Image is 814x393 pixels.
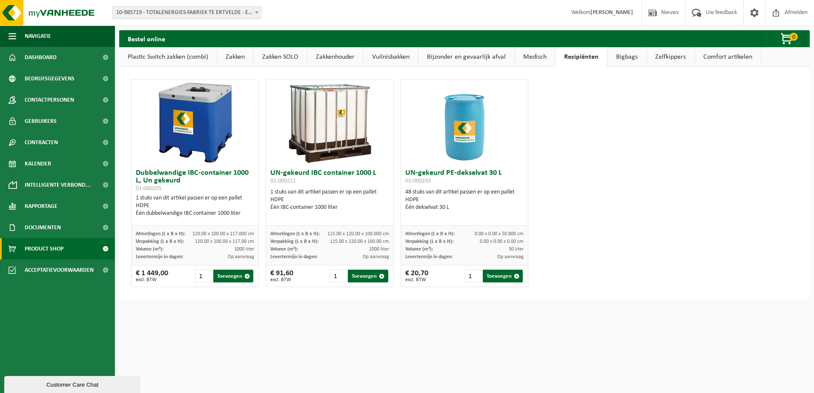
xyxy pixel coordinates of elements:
[4,374,142,393] iframe: chat widget
[119,30,174,47] h2: Bestel online
[327,231,389,236] span: 115.00 x 120.00 x 100.000 cm
[405,254,453,259] span: Levertermijn in dagen:
[405,169,524,186] h3: UN-gekeurd PE-dekselvat 30 L
[270,239,318,244] span: Verpakking (L x B x H):
[25,68,75,89] span: Bedrijfsgegevens
[287,80,373,165] img: 01-000211
[119,47,217,67] a: Plastic Switch zakken (combi)
[136,210,255,217] div: Één dubbelwandige IBC container 1000 liter
[405,270,428,282] div: € 20,70
[112,6,261,19] span: 10-985719 - TOTALENERGIES-FABRIEK TE ERTVELDE - ERTVELDE
[136,270,168,282] div: € 1 449,00
[405,239,453,244] span: Verpakking (L x B x H):
[307,47,363,67] a: Zakkenhouder
[113,7,261,19] span: 10-985719 - TOTALENERGIES-FABRIEK TE ERTVELDE - ERTVELDE
[405,247,433,252] span: Volume (m³):
[136,169,255,192] h3: Dubbelwandige IBC-container 1000 L, Un gekeurd
[405,196,524,204] div: HDPE
[418,47,514,67] a: Bijzonder en gevaarlijk afval
[422,80,507,165] img: 01-000243
[405,188,524,211] div: 48 stuks van dit artikel passen er op een pallet
[25,26,51,47] span: Navigatie
[25,47,57,68] span: Dashboard
[405,204,524,211] div: Één dekselvat 30 L
[152,80,238,165] img: 01-000205
[590,9,633,16] strong: [PERSON_NAME]
[270,196,389,204] div: HDPE
[766,30,809,47] button: 0
[330,270,347,282] input: 1
[213,270,253,282] button: Toevoegen
[25,111,57,132] span: Gebruikers
[464,270,482,282] input: 1
[25,259,94,281] span: Acceptatievoorwaarden
[25,196,57,217] span: Rapportage
[136,194,255,217] div: 1 stuks van dit artikel passen er op een pallet
[136,185,161,192] span: 01-000205
[25,217,61,238] span: Documenten
[217,47,253,67] a: Zakken
[136,231,185,236] span: Afmetingen (L x B x H):
[270,247,298,252] span: Volume (m³):
[475,231,524,236] span: 0.00 x 0.00 x 50.800 cm
[405,231,455,236] span: Afmetingen (L x B x H):
[509,247,524,252] span: 30 liter
[270,254,318,259] span: Levertermijn in dagen:
[608,47,646,67] a: Bigbags
[497,254,524,259] span: Op aanvraag
[330,239,389,244] span: 115.00 x 120.00 x 100.00 cm
[25,132,58,153] span: Contracten
[228,254,254,259] span: Op aanvraag
[195,239,254,244] span: 120.00 x 100.00 x 117.00 cm
[270,188,389,211] div: 1 stuks van dit artikel passen er op een pallet
[192,231,254,236] span: 120.00 x 100.00 x 117.000 cm
[364,47,418,67] a: Vuilnisbakken
[25,238,63,259] span: Product Shop
[405,277,428,282] span: excl. BTW
[515,47,555,67] a: Medisch
[483,270,523,282] button: Toevoegen
[25,153,51,174] span: Kalender
[270,231,320,236] span: Afmetingen (L x B x H):
[348,270,388,282] button: Toevoegen
[136,202,255,210] div: HDPE
[695,47,761,67] a: Comfort artikelen
[270,204,389,211] div: Één IBC-container 1000 liter
[363,254,389,259] span: Op aanvraag
[136,254,183,259] span: Levertermijn in dagen:
[270,169,389,186] h3: UN-gekeurd IBC container 1000 L
[136,247,163,252] span: Volume (m³):
[647,47,694,67] a: Zelfkippers
[254,47,307,67] a: Zakken SOLO
[234,247,254,252] span: 1000 liter
[556,47,607,67] a: Recipiënten
[25,174,91,196] span: Intelligente verbond...
[270,277,293,282] span: excl. BTW
[789,33,798,41] span: 0
[270,270,293,282] div: € 91,60
[369,247,389,252] span: 1000 liter
[25,89,74,111] span: Contactpersonen
[270,178,296,184] span: 01-000211
[136,277,168,282] span: excl. BTW
[136,239,184,244] span: Verpakking (L x B x H):
[405,178,431,184] span: 01-000243
[480,239,524,244] span: 0.00 x 0.00 x 0.00 cm
[195,270,212,282] input: 1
